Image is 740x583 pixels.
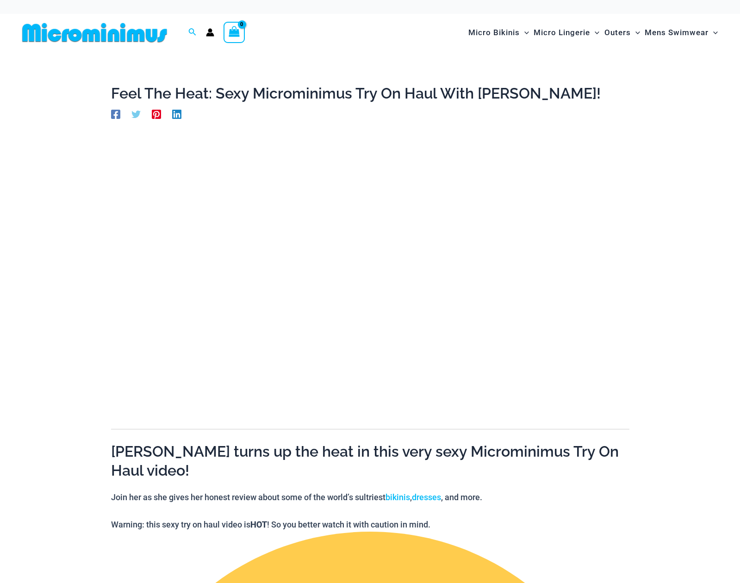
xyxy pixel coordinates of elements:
strong: HOT [250,520,267,529]
a: Account icon link [206,28,214,37]
a: OutersMenu ToggleMenu Toggle [602,19,642,47]
a: dresses [412,492,441,502]
span: Menu Toggle [631,21,640,44]
span: Menu Toggle [709,21,718,44]
a: bikinis [386,492,410,502]
a: Twitter [131,109,141,119]
a: Pinterest [152,109,161,119]
h1: Feel The Heat: Sexy Microminimus Try On Haul With [PERSON_NAME]! [111,85,629,102]
span: Micro Bikinis [468,21,520,44]
span: Menu Toggle [520,21,529,44]
span: Menu Toggle [590,21,599,44]
a: Search icon link [188,27,197,38]
a: Mens SwimwearMenu ToggleMenu Toggle [642,19,720,47]
img: MM SHOP LOGO FLAT [19,22,171,43]
span: Micro Lingerie [534,21,590,44]
span: Outers [604,21,631,44]
a: Facebook [111,109,120,119]
a: Micro LingerieMenu ToggleMenu Toggle [531,19,602,47]
h2: [PERSON_NAME] turns up the heat in this very sexy Microminimus Try On Haul video! [111,442,629,480]
a: View Shopping Cart, empty [224,22,245,43]
p: Join her as she gives her honest review about some of the world’s sultriest , , and more. [111,490,629,504]
a: Linkedin [172,109,181,119]
nav: Site Navigation [465,17,721,48]
span: Mens Swimwear [645,21,709,44]
a: Micro BikinisMenu ToggleMenu Toggle [466,19,531,47]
